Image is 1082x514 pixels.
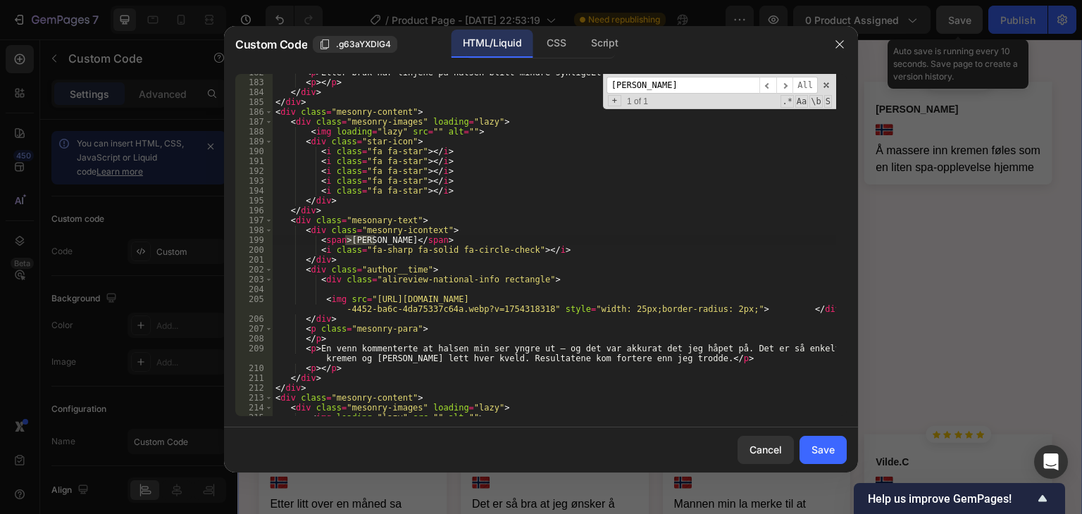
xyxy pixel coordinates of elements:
[32,415,115,430] span: [PERSON_NAME]
[235,265,273,275] div: 202
[235,373,273,383] div: 211
[792,77,818,94] span: Alt-Enter
[235,63,287,77] span: Sandra L79
[235,186,273,196] div: 194
[809,95,822,108] span: Whole Word Search
[437,84,454,96] img: gempages_578144979218596626-ab92b36d-9069-4452-ba6c-4da75337c64a.webp
[437,456,602,507] p: Mannen min la merke til at huden på halsen ser jevnere ut – bare det gjør det verdt alt
[235,107,273,117] div: 186
[638,84,656,96] img: gempages_578144979218596626-ab92b36d-9069-4452-ba6c-4da75337c64a.webp
[795,95,808,108] span: CaseSensitive Search
[235,403,273,413] div: 214
[235,437,252,449] img: gempages_578144979218596626-ab92b36d-9069-4452-ba6c-4da75337c64a.webp
[235,284,273,294] div: 204
[776,77,793,94] span: ​
[235,206,273,215] div: 196
[235,137,273,146] div: 189
[638,437,656,449] img: gempages_578144979218596626-ab92b36d-9069-4452-ba6c-4da75337c64a.webp
[235,103,400,170] p: Etter bruk har linjene på halsen blitt mindre synligeEtter bruk har linjene på halsen blitt mindr...
[638,103,804,137] p: Å massere inn kremen føles som en liten spa-opplevelse hjemme
[32,291,198,375] p: Jeg har lagt merke til at når jeg masserer inn kremen hver kveld, våkner jeg med en hals som føle...
[235,215,273,225] div: 197
[638,415,671,430] span: Vilde.C
[452,30,533,58] div: HTML/Liquid
[235,255,273,265] div: 201
[235,84,252,96] img: gempages_578144979218596626-ab92b36d-9069-4452-ba6c-4da75337c64a.webp
[868,490,1051,507] button: Show survey - Help us improve GemPages!
[235,413,273,422] div: 215
[235,344,273,363] div: 209
[235,235,273,245] div: 199
[759,77,776,94] span: ​
[235,393,273,403] div: 213
[235,324,273,334] div: 207
[235,245,273,255] div: 200
[580,30,629,58] div: Script
[235,97,273,107] div: 185
[235,87,273,97] div: 184
[738,436,794,464] button: Cancel
[235,334,273,344] div: 208
[235,363,273,373] div: 210
[437,63,519,77] span: [PERSON_NAME]
[638,63,721,77] span: [PERSON_NAME]
[235,196,273,206] div: 195
[1034,445,1068,479] div: Open Intercom Messenger
[437,437,454,449] img: gempages_578144979218596626-ab92b36d-9069-4452-ba6c-4da75337c64a.webp
[235,77,273,87] div: 183
[235,36,307,53] span: Custom Code
[535,30,577,58] div: CSS
[235,294,273,314] div: 205
[336,38,391,51] span: .g63aYXDlG4
[868,492,1034,506] span: Help us improve GemPages!
[235,383,273,393] div: 212
[235,275,273,284] div: 203
[32,250,115,265] span: [PERSON_NAME]
[437,415,484,430] span: Line Sofie
[32,272,50,284] img: gempages_578144979218596626-ab92b36d-9069-4452-ba6c-4da75337c64a.webp
[750,442,782,457] div: Cancel
[607,77,759,94] input: Search for
[235,117,273,127] div: 187
[437,103,602,221] p: En venn kommenterte at halsen min ser yngre ut – og det var akkurat det jeg håpet på. Det er så e...
[235,415,262,430] span: Mia88
[235,156,273,166] div: 191
[824,95,832,108] span: Search In Selection
[313,36,397,53] button: .g63aYXDlG4
[235,176,273,186] div: 193
[235,166,273,176] div: 192
[235,314,273,324] div: 206
[608,95,621,106] span: Toggle Replace mode
[781,95,793,108] span: RegExp Search
[800,436,847,464] button: Save
[32,437,50,449] img: gempages_578144979218596626-ab92b36d-9069-4452-ba6c-4da75337c64a.webp
[235,225,273,235] div: 198
[235,146,273,156] div: 190
[621,96,654,106] span: 1 of 1
[235,127,273,137] div: 188
[811,442,835,457] div: Save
